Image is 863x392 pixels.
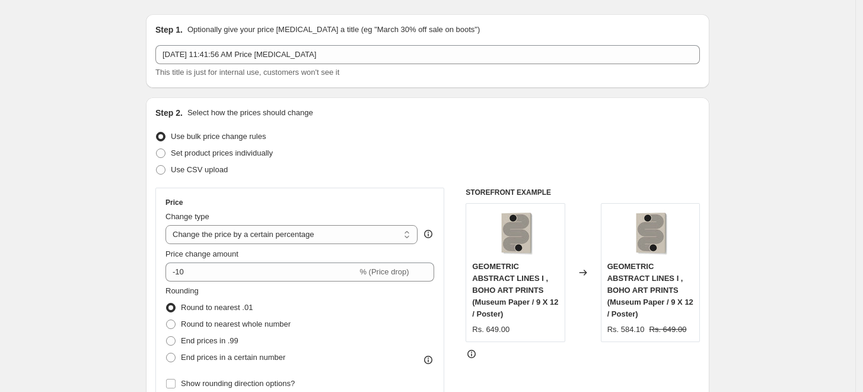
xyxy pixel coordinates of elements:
[466,188,700,197] h6: STOREFRONT EXAMPLE
[626,210,674,257] img: gallerywrap-resized_212f066c-7c3d-4415-9b16-553eb73bee29_80x.jpg
[171,165,228,174] span: Use CSV upload
[607,324,645,336] div: Rs. 584.10
[472,262,558,318] span: GEOMETRIC ABSTRACT LINES I , BOHO ART PRINTS (Museum Paper / 9 X 12 / Poster)
[165,212,209,221] span: Change type
[155,24,183,36] h2: Step 1.
[472,324,509,336] div: Rs. 649.00
[181,353,285,362] span: End prices in a certain number
[181,379,295,388] span: Show rounding direction options?
[492,210,539,257] img: gallerywrap-resized_212f066c-7c3d-4415-9b16-553eb73bee29_80x.jpg
[165,249,238,258] span: Price change amount
[165,263,357,282] input: -15
[187,107,313,119] p: Select how the prices should change
[187,24,480,36] p: Optionally give your price [MEDICAL_DATA] a title (eg "March 30% off sale on boots")
[181,336,238,345] span: End prices in .99
[155,107,183,119] h2: Step 2.
[171,148,273,157] span: Set product prices individually
[155,45,700,64] input: 30% off holiday sale
[649,324,687,336] strike: Rs. 649.00
[181,303,253,312] span: Round to nearest .01
[181,320,291,328] span: Round to nearest whole number
[165,286,199,295] span: Rounding
[422,228,434,240] div: help
[155,68,339,77] span: This title is just for internal use, customers won't see it
[171,132,266,141] span: Use bulk price change rules
[359,267,409,276] span: % (Price drop)
[607,262,693,318] span: GEOMETRIC ABSTRACT LINES I , BOHO ART PRINTS (Museum Paper / 9 X 12 / Poster)
[165,198,183,207] h3: Price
